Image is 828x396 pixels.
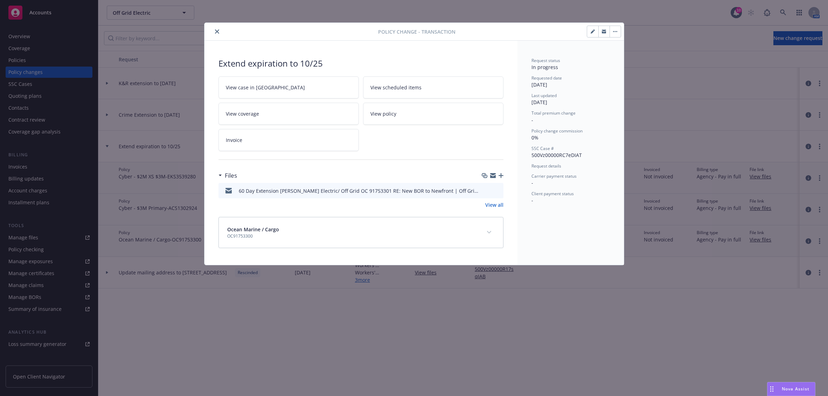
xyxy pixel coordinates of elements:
[218,103,359,125] a: View coverage
[531,75,562,81] span: Requested date
[226,136,242,144] span: Invoice
[531,64,558,70] span: In progress
[378,28,455,35] span: Policy change - Transaction
[767,382,815,396] button: Nova Assist
[531,128,583,134] span: Policy change commission
[531,99,547,105] span: [DATE]
[531,134,538,141] span: 0%
[531,179,533,186] span: -
[483,227,495,238] button: expand content
[225,171,237,180] h3: Files
[531,191,574,197] span: Client payment status
[227,233,279,239] span: OC91753300
[531,197,533,204] span: -
[485,201,503,209] a: View all
[531,152,582,158] span: 500Vz00000RC7eDIAT
[483,187,489,194] button: download file
[531,117,533,123] span: -
[227,226,279,233] span: Ocean Marine / Cargo
[531,163,561,169] span: Request details
[531,81,547,88] span: [DATE]
[218,76,359,98] a: View case in [GEOGRAPHIC_DATA]
[370,110,396,117] span: View policy
[218,171,237,180] div: Files
[218,129,359,151] a: Invoice
[531,93,557,98] span: Last updated
[531,173,577,179] span: Carrier payment status
[370,84,422,91] span: View scheduled items
[531,110,576,116] span: Total premium change
[226,84,305,91] span: View case in [GEOGRAPHIC_DATA]
[239,187,480,194] div: 60 Day Extension [PERSON_NAME] Electric/ Off Grid OC 91753301 RE: New BOR to Newfront | Off Grid ...
[531,145,554,151] span: SSC Case #
[782,386,809,392] span: Nova Assist
[218,57,503,69] div: Extend expiration to 10/25
[767,382,776,396] div: Drag to move
[226,110,259,117] span: View coverage
[531,57,560,63] span: Request status
[494,187,501,194] button: preview file
[363,103,503,125] a: View policy
[219,217,503,248] div: Ocean Marine / CargoOC91753300expand content
[213,27,221,36] button: close
[363,76,503,98] a: View scheduled items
